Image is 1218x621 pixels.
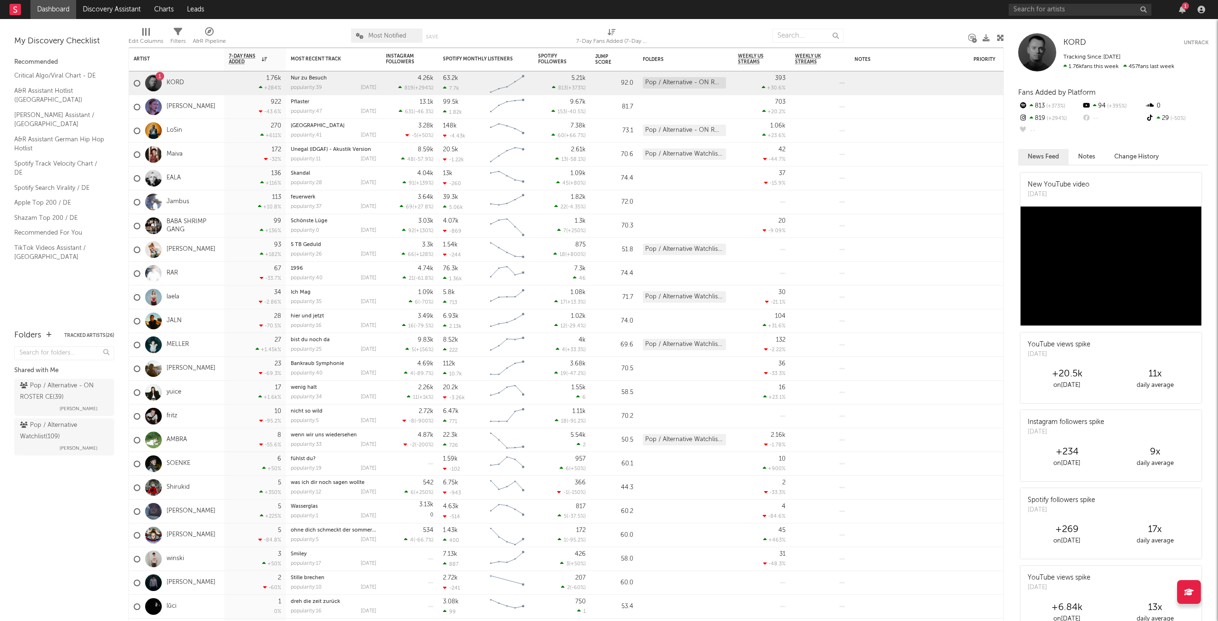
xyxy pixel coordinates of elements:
div: 7.3k [574,266,586,272]
div: ( ) [553,251,586,257]
a: fühlst du? [291,456,315,462]
a: Skandal [291,171,310,176]
div: 5.8k [443,289,455,296]
div: 99 [274,218,281,224]
div: [DATE] [1028,190,1090,199]
a: RAR [167,269,178,277]
span: -57.9 % [415,157,432,162]
span: 91 [409,181,414,186]
span: 819 [404,86,413,91]
div: ( ) [405,132,433,138]
div: ( ) [402,251,433,257]
span: 60 [558,133,564,138]
div: +10.8 % [258,204,281,210]
div: [DATE] [361,109,376,114]
div: [DATE] [361,228,376,233]
div: New YouTube video [1028,180,1090,190]
span: +373 % [1045,104,1065,109]
div: 7.38k [570,123,586,129]
div: 7.7k [443,85,459,91]
input: Search... [772,29,844,43]
span: -46.3 % [415,109,432,115]
div: 172 [272,147,281,153]
span: +50 % [418,133,432,138]
svg: Chart title [486,238,529,262]
a: Nur zu Besuch [291,76,327,81]
a: AMBRA [167,436,187,444]
a: Stille brechen [291,575,324,581]
a: Recommended For You [14,227,105,238]
a: Shazam Top 200 / DE [14,213,105,223]
span: KORD [1063,39,1086,47]
div: Most Recent Track [291,56,362,62]
button: Notes [1069,149,1105,165]
div: 1.09k [570,170,586,177]
span: 22 [560,205,566,210]
div: 393 [775,75,786,81]
a: fritz [167,412,177,420]
div: -- [1018,125,1081,137]
div: -9.09 % [763,227,786,234]
div: ( ) [557,227,586,234]
div: 70.6 [595,149,633,160]
button: 1 [1179,6,1186,13]
svg: Chart title [486,143,529,167]
a: wenn wir uns wiedersehen [291,433,357,438]
div: 136 [271,170,281,177]
div: 9.67k [570,99,586,105]
a: TikTok Videos Assistant / [GEOGRAPHIC_DATA] [14,243,105,262]
div: 1.54k [443,242,458,248]
div: ( ) [554,204,586,210]
span: 46 [579,276,586,281]
span: +395 % [1106,104,1127,109]
div: 0 [1145,100,1208,112]
div: 73.1 [595,125,633,137]
div: Priority [973,57,1012,62]
div: 5.06k [443,204,463,210]
div: 1.06k [770,123,786,129]
a: wenig halt [291,385,317,390]
span: 66 [408,252,414,257]
div: popularity: 39 [291,85,322,90]
a: Pflaster [291,99,309,105]
div: 34 [274,289,281,296]
div: +611 % [260,132,281,138]
div: Pop / Alternative - ON ROSTER CE (39) [643,125,726,136]
div: 1.09k [418,289,433,296]
div: Schönste Lüge [291,218,376,224]
div: 1.82k [571,194,586,200]
div: ( ) [551,108,586,115]
div: 270 [271,123,281,129]
div: popularity: 0 [291,228,319,233]
span: 18 [560,252,565,257]
div: popularity: 28 [291,180,322,186]
div: Skandal [291,171,376,176]
div: 37 [779,170,786,177]
svg: Chart title [486,262,529,286]
div: ( ) [409,299,433,305]
a: A&R Assistant Hotlist ([GEOGRAPHIC_DATA]) [14,86,105,105]
div: -4.43k [443,133,465,139]
div: -43.6 % [259,108,281,115]
div: popularity: 26 [291,252,322,257]
div: 13k [443,170,452,177]
svg: Chart title [486,119,529,143]
div: 922 [271,99,281,105]
a: Schönste Lüge [291,218,327,224]
div: 3.3k [422,242,433,248]
span: -61.8 % [415,276,432,281]
a: SOENKE [167,460,190,468]
div: [DATE] [361,85,376,90]
div: Pop / Alternative Watchlist (109) [643,291,726,303]
div: ( ) [403,180,433,186]
div: popularity: 37 [291,204,322,209]
a: dreh die zeit zurück [291,599,340,604]
div: 1.76k [266,75,281,81]
div: +116 % [260,180,281,186]
span: Tracking Since: [DATE] [1063,54,1120,60]
a: yuice [167,388,181,396]
div: Notes [855,57,950,62]
span: [PERSON_NAME] [59,403,98,414]
span: 153 [558,109,566,115]
div: 8.59k [418,147,433,153]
